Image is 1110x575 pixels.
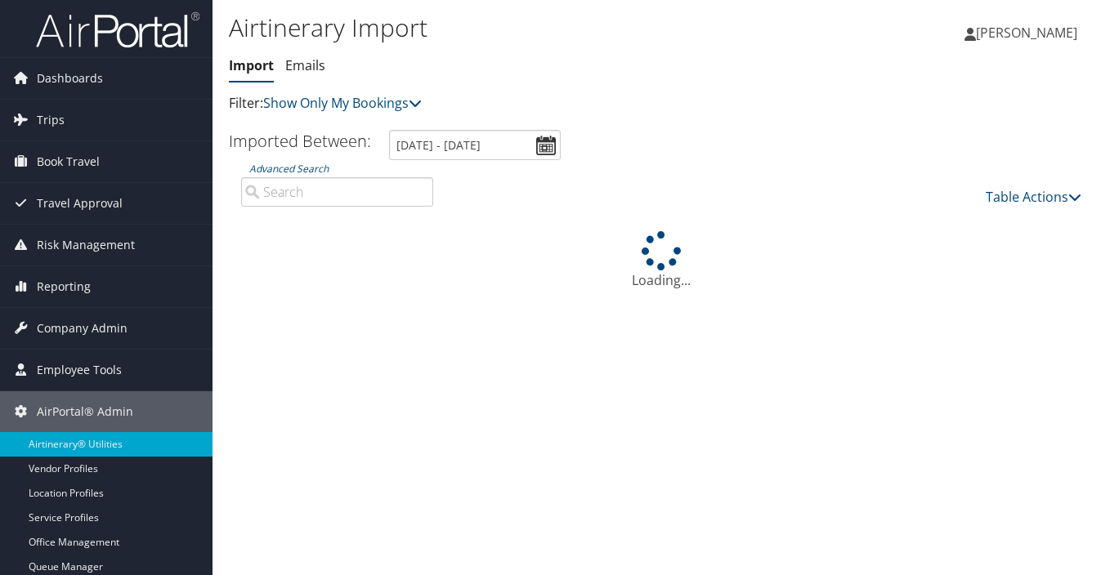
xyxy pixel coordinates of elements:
span: Travel Approval [37,183,123,224]
a: Emails [285,56,325,74]
span: Book Travel [37,141,100,182]
h1: Airtinerary Import [229,11,805,45]
span: Employee Tools [37,350,122,390]
span: Company Admin [37,308,128,349]
a: Import [229,56,274,74]
input: [DATE] - [DATE] [389,130,561,160]
input: Advanced Search [241,177,433,207]
span: Reporting [37,266,91,307]
a: [PERSON_NAME] [965,8,1094,57]
span: Trips [37,100,65,140]
span: [PERSON_NAME] [976,24,1077,42]
h3: Imported Between: [229,130,371,152]
span: Risk Management [37,225,135,265]
span: AirPortal® Admin [37,391,133,432]
a: Show Only My Bookings [263,94,422,112]
p: Filter: [229,93,805,114]
a: Table Actions [986,188,1081,206]
div: Loading... [229,231,1094,290]
a: Advanced Search [249,162,329,176]
span: Dashboards [37,58,103,99]
img: airportal-logo.png [36,11,199,49]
